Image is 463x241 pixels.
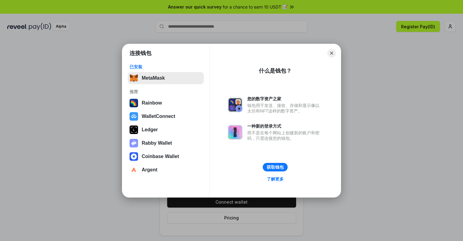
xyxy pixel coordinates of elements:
button: Close [327,49,336,57]
div: Rabby Wallet [142,140,172,146]
button: MetaMask [128,72,204,84]
div: 钱包用于发送、接收、存储和显示像以太坊和NFT这样的数字资产。 [247,103,323,114]
div: 您的数字资产之家 [247,96,323,102]
button: Argent [128,164,204,176]
button: Coinbase Wallet [128,150,204,163]
div: 一种新的登录方式 [247,123,323,129]
a: 了解更多 [263,175,287,183]
button: 获取钱包 [263,163,288,171]
img: svg+xml,%3Csvg%20width%3D%2228%22%20height%3D%2228%22%20viewBox%3D%220%200%2028%2028%22%20fill%3D... [130,112,138,121]
img: svg+xml,%3Csvg%20xmlns%3D%22http%3A%2F%2Fwww.w3.org%2F2000%2Fsvg%22%20fill%3D%22none%22%20viewBox... [228,98,242,112]
div: MetaMask [142,75,165,81]
div: 什么是钱包？ [259,67,292,74]
img: svg+xml,%3Csvg%20width%3D%2228%22%20height%3D%2228%22%20viewBox%3D%220%200%2028%2028%22%20fill%3D... [130,152,138,161]
img: svg+xml,%3Csvg%20xmlns%3D%22http%3A%2F%2Fwww.w3.org%2F2000%2Fsvg%22%20fill%3D%22none%22%20viewBox... [130,139,138,147]
div: 而不是在每个网站上创建新的账户和密码，只需连接您的钱包。 [247,130,323,141]
div: Coinbase Wallet [142,154,179,159]
img: svg+xml,%3Csvg%20fill%3D%22none%22%20height%3D%2233%22%20viewBox%3D%220%200%2035%2033%22%20width%... [130,74,138,82]
div: 推荐 [130,89,202,95]
button: Rabby Wallet [128,137,204,149]
button: Ledger [128,124,204,136]
button: WalletConnect [128,110,204,122]
h1: 连接钱包 [130,50,151,57]
div: 已安装 [130,64,202,70]
div: WalletConnect [142,114,175,119]
img: svg+xml,%3Csvg%20width%3D%22120%22%20height%3D%22120%22%20viewBox%3D%220%200%20120%20120%22%20fil... [130,99,138,107]
img: svg+xml,%3Csvg%20width%3D%2228%22%20height%3D%2228%22%20viewBox%3D%220%200%2028%2028%22%20fill%3D... [130,166,138,174]
div: 了解更多 [267,176,284,182]
div: Ledger [142,127,158,133]
div: 获取钱包 [267,164,284,170]
img: svg+xml,%3Csvg%20xmlns%3D%22http%3A%2F%2Fwww.w3.org%2F2000%2Fsvg%22%20width%3D%2228%22%20height%3... [130,126,138,134]
div: Rainbow [142,100,162,106]
button: Rainbow [128,97,204,109]
img: svg+xml,%3Csvg%20xmlns%3D%22http%3A%2F%2Fwww.w3.org%2F2000%2Fsvg%22%20fill%3D%22none%22%20viewBox... [228,125,242,139]
div: Argent [142,167,157,173]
